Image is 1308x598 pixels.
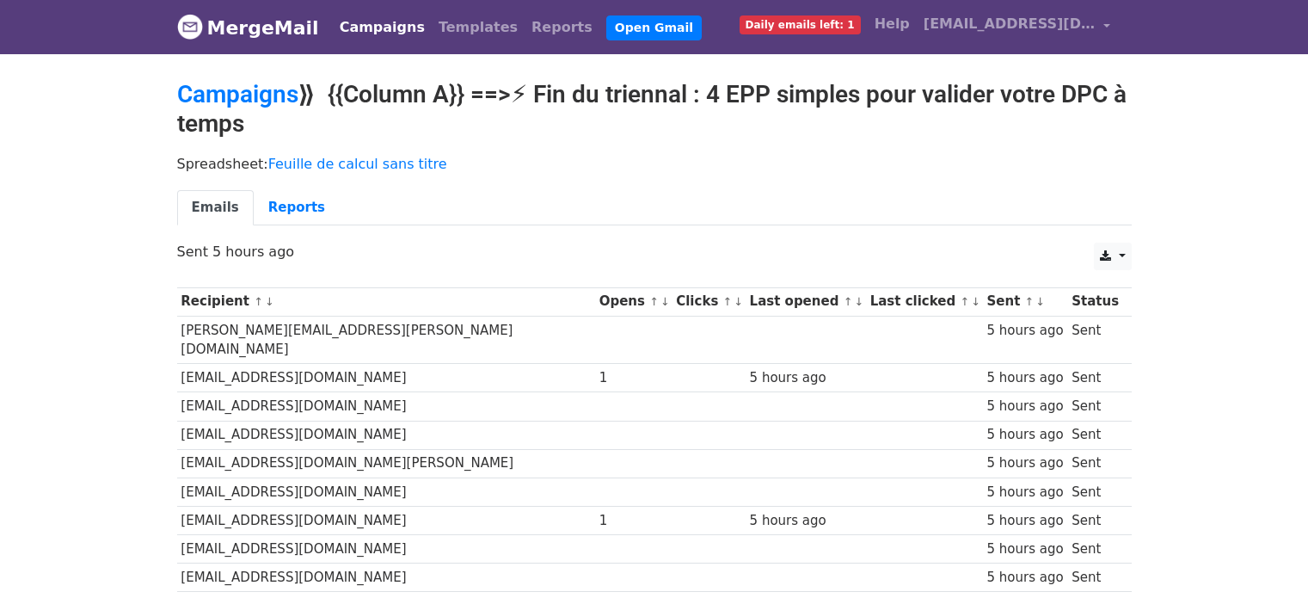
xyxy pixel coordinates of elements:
[649,295,659,308] a: ↑
[177,9,319,46] a: MergeMail
[177,364,595,392] td: [EMAIL_ADDRESS][DOMAIN_NAME]
[960,295,969,308] a: ↑
[177,14,203,40] img: MergeMail logo
[333,10,432,45] a: Campaigns
[177,190,254,225] a: Emails
[917,7,1118,47] a: [EMAIL_ADDRESS][DOMAIN_NAME]
[177,392,595,421] td: [EMAIL_ADDRESS][DOMAIN_NAME]
[986,397,1063,416] div: 5 hours ago
[177,243,1132,261] p: Sent 5 hours ago
[265,295,274,308] a: ↓
[177,534,595,563] td: [EMAIL_ADDRESS][DOMAIN_NAME]
[177,506,595,534] td: [EMAIL_ADDRESS][DOMAIN_NAME]
[1067,316,1122,364] td: Sent
[746,287,866,316] th: Last opened
[606,15,702,40] a: Open Gmail
[177,287,595,316] th: Recipient
[750,368,862,388] div: 5 hours ago
[986,539,1063,559] div: 5 hours ago
[750,511,862,531] div: 5 hours ago
[525,10,599,45] a: Reports
[986,511,1063,531] div: 5 hours ago
[177,155,1132,173] p: Spreadsheet:
[595,287,672,316] th: Opens
[986,483,1063,502] div: 5 hours ago
[866,287,983,316] th: Last clicked
[868,7,917,41] a: Help
[924,14,1096,34] span: [EMAIL_ADDRESS][DOMAIN_NAME]
[1067,287,1122,316] th: Status
[740,15,861,34] span: Daily emails left: 1
[1067,392,1122,421] td: Sent
[1067,364,1122,392] td: Sent
[254,295,263,308] a: ↑
[1025,295,1035,308] a: ↑
[1067,534,1122,563] td: Sent
[986,453,1063,473] div: 5 hours ago
[844,295,853,308] a: ↑
[986,321,1063,341] div: 5 hours ago
[177,478,595,506] td: [EMAIL_ADDRESS][DOMAIN_NAME]
[177,421,595,449] td: [EMAIL_ADDRESS][DOMAIN_NAME]
[672,287,745,316] th: Clicks
[986,425,1063,445] div: 5 hours ago
[1067,449,1122,478] td: Sent
[854,295,863,308] a: ↓
[971,295,980,308] a: ↓
[986,568,1063,588] div: 5 hours ago
[254,190,340,225] a: Reports
[723,295,733,308] a: ↑
[177,316,595,364] td: [PERSON_NAME][EMAIL_ADDRESS][PERSON_NAME][DOMAIN_NAME]
[599,511,668,531] div: 1
[268,156,447,172] a: Feuille de calcul sans titre
[1067,564,1122,592] td: Sent
[986,368,1063,388] div: 5 hours ago
[177,80,298,108] a: Campaigns
[177,564,595,592] td: [EMAIL_ADDRESS][DOMAIN_NAME]
[983,287,1068,316] th: Sent
[1035,295,1045,308] a: ↓
[734,295,743,308] a: ↓
[733,7,868,41] a: Daily emails left: 1
[177,449,595,478] td: [EMAIL_ADDRESS][DOMAIN_NAME][PERSON_NAME]
[660,295,670,308] a: ↓
[1067,421,1122,449] td: Sent
[432,10,525,45] a: Templates
[1067,478,1122,506] td: Sent
[177,80,1132,138] h2: ⟫ {{Column A}} ==>⚡ Fin du triennal : 4 EPP simples pour valider votre DPC à temps
[1067,506,1122,534] td: Sent
[599,368,668,388] div: 1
